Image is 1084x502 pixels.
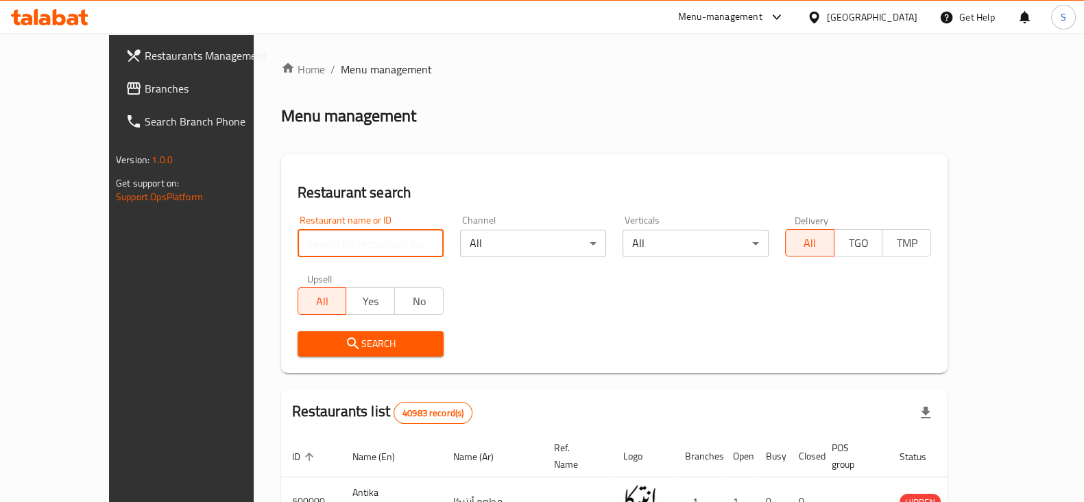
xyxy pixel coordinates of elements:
[281,61,948,77] nav: breadcrumb
[394,407,472,420] span: 40983 record(s)
[309,335,433,352] span: Search
[292,449,318,465] span: ID
[674,435,722,477] th: Branches
[460,230,606,257] div: All
[882,229,931,256] button: TMP
[115,105,290,138] a: Search Branch Phone
[145,80,279,97] span: Branches
[888,233,926,253] span: TMP
[1061,10,1066,25] span: S
[795,215,829,225] label: Delivery
[304,291,341,311] span: All
[298,331,444,357] button: Search
[292,401,473,424] h2: Restaurants list
[832,440,872,473] span: POS group
[145,47,279,64] span: Restaurants Management
[554,440,596,473] span: Ref. Name
[612,435,674,477] th: Logo
[145,113,279,130] span: Search Branch Phone
[281,61,325,77] a: Home
[298,287,347,315] button: All
[330,61,335,77] li: /
[352,449,413,465] span: Name (En)
[298,182,931,203] h2: Restaurant search
[785,229,834,256] button: All
[341,61,432,77] span: Menu management
[834,229,883,256] button: TGO
[346,287,395,315] button: Yes
[116,174,179,192] span: Get support on:
[115,39,290,72] a: Restaurants Management
[394,402,472,424] div: Total records count
[755,435,788,477] th: Busy
[281,105,416,127] h2: Menu management
[152,151,173,169] span: 1.0.0
[400,291,438,311] span: No
[678,9,762,25] div: Menu-management
[827,10,917,25] div: [GEOGRAPHIC_DATA]
[840,233,878,253] span: TGO
[307,274,333,283] label: Upsell
[453,449,511,465] span: Name (Ar)
[900,449,944,465] span: Status
[623,230,769,257] div: All
[722,435,755,477] th: Open
[788,435,821,477] th: Closed
[791,233,829,253] span: All
[116,188,203,206] a: Support.OpsPlatform
[909,396,942,429] div: Export file
[116,151,149,169] span: Version:
[298,230,444,257] input: Search for restaurant name or ID..
[115,72,290,105] a: Branches
[352,291,389,311] span: Yes
[394,287,444,315] button: No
